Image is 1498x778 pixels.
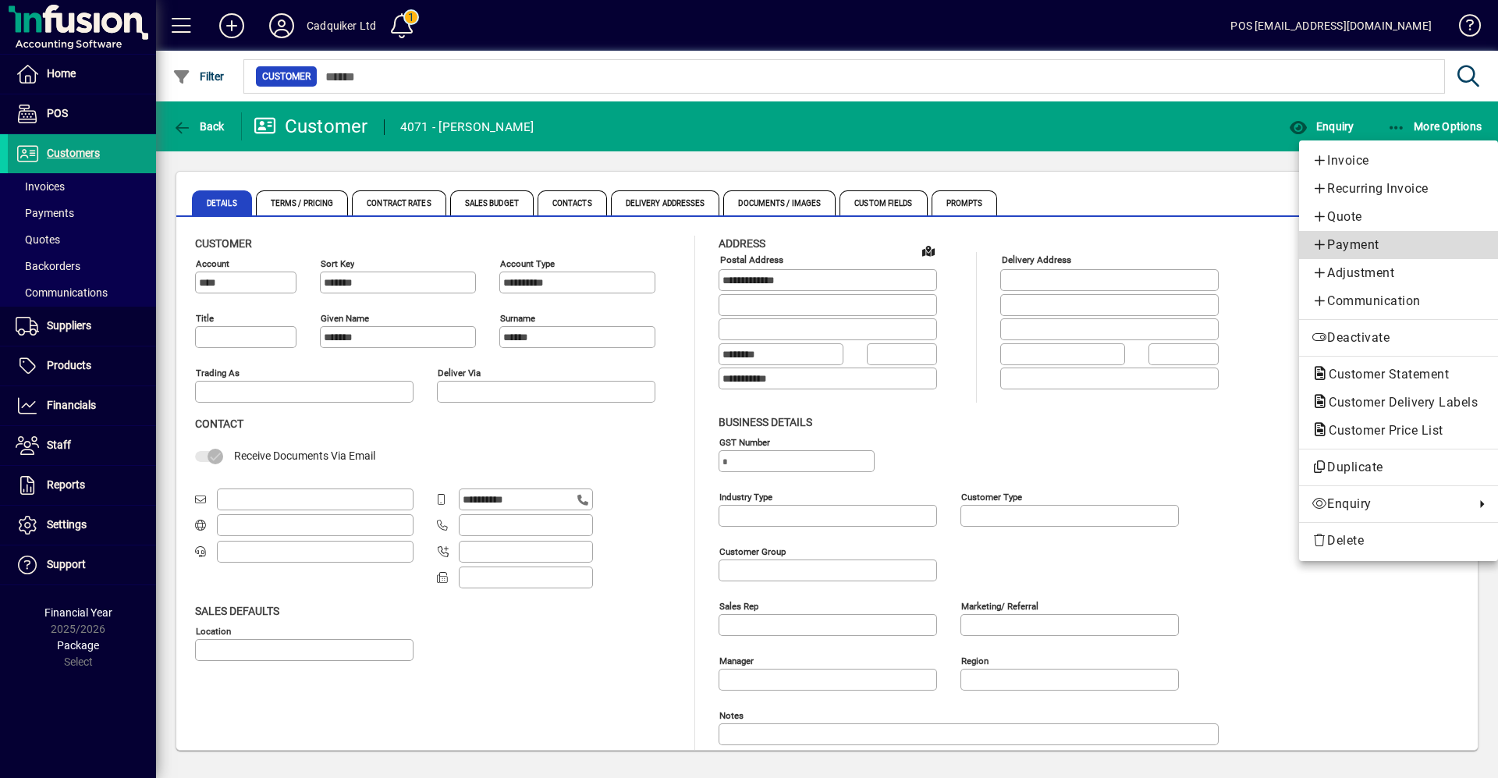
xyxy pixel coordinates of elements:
span: Quote [1312,208,1486,226]
span: Duplicate [1312,458,1486,477]
button: Deactivate customer [1299,324,1498,352]
span: Communication [1312,292,1486,311]
span: Customer Statement [1312,367,1457,382]
span: Customer Price List [1312,423,1451,438]
span: Enquiry [1312,495,1467,513]
span: Payment [1312,236,1486,254]
span: Deactivate [1312,329,1486,347]
span: Delete [1312,531,1486,550]
span: Invoice [1312,151,1486,170]
span: Customer Delivery Labels [1312,395,1486,410]
span: Adjustment [1312,264,1486,282]
span: Recurring Invoice [1312,179,1486,198]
